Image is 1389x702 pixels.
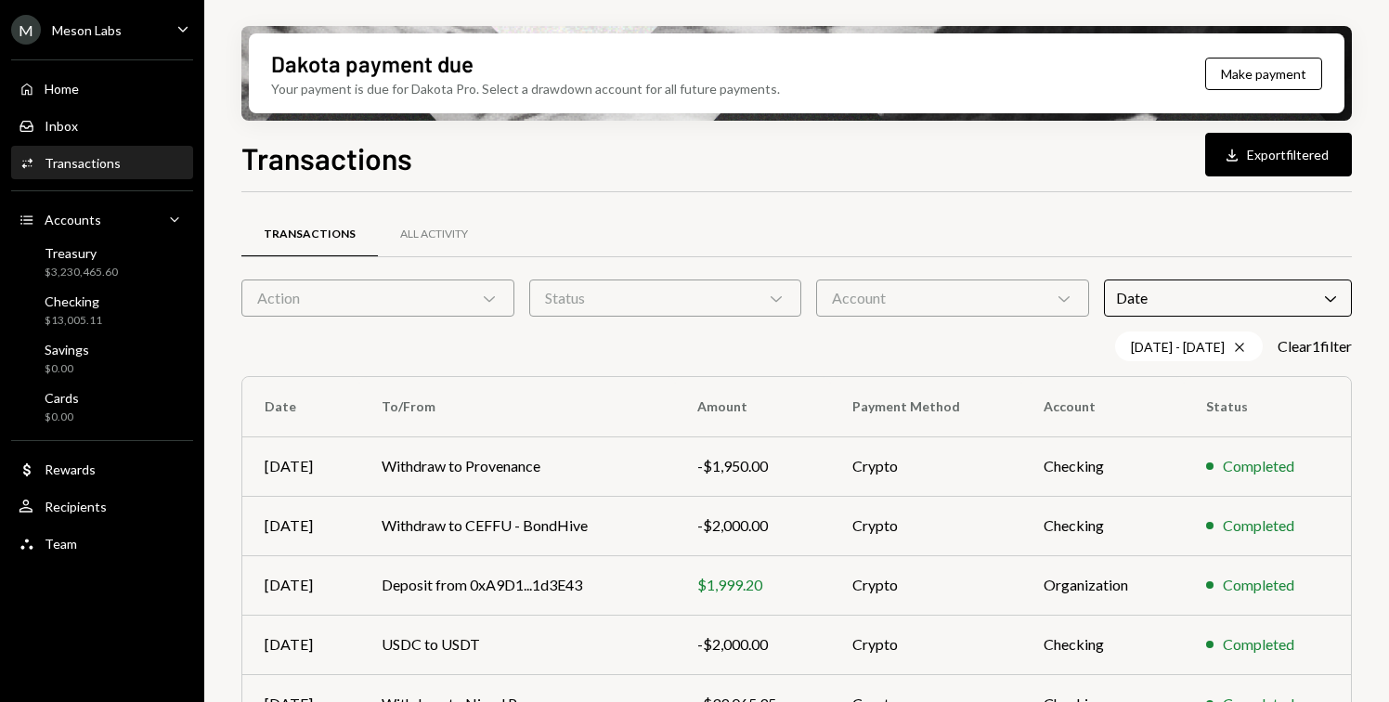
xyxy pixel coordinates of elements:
[11,146,193,179] a: Transactions
[830,555,1021,615] td: Crypto
[697,514,808,537] div: -$2,000.00
[45,536,77,552] div: Team
[265,574,337,596] div: [DATE]
[265,455,337,477] div: [DATE]
[1104,279,1352,317] div: Date
[45,245,118,261] div: Treasury
[11,15,41,45] div: M
[816,279,1089,317] div: Account
[45,342,89,357] div: Savings
[45,155,121,171] div: Transactions
[359,496,675,555] td: Withdraw to CEFFU - BondHive
[11,336,193,381] a: Savings$0.00
[830,377,1021,436] th: Payment Method
[359,615,675,674] td: USDC to USDT
[11,452,193,486] a: Rewards
[11,202,193,236] a: Accounts
[1223,574,1294,596] div: Completed
[11,288,193,332] a: Checking$13,005.11
[400,227,468,242] div: All Activity
[1115,331,1263,361] div: [DATE] - [DATE]
[1223,514,1294,537] div: Completed
[242,377,359,436] th: Date
[697,574,808,596] div: $1,999.20
[45,118,78,134] div: Inbox
[675,377,830,436] th: Amount
[45,390,79,406] div: Cards
[52,22,122,38] div: Meson Labs
[241,139,412,176] h1: Transactions
[45,81,79,97] div: Home
[11,240,193,284] a: Treasury$3,230,465.60
[45,499,107,514] div: Recipients
[830,436,1021,496] td: Crypto
[11,384,193,429] a: Cards$0.00
[1278,337,1352,357] button: Clear1filter
[265,514,337,537] div: [DATE]
[1021,615,1184,674] td: Checking
[1223,633,1294,656] div: Completed
[359,555,675,615] td: Deposit from 0xA9D1...1d3E43
[529,279,802,317] div: Status
[45,461,96,477] div: Rewards
[1021,377,1184,436] th: Account
[1021,436,1184,496] td: Checking
[271,79,780,98] div: Your payment is due for Dakota Pro. Select a drawdown account for all future payments.
[45,313,102,329] div: $13,005.11
[271,48,474,79] div: Dakota payment due
[1184,377,1351,436] th: Status
[45,212,101,227] div: Accounts
[1021,496,1184,555] td: Checking
[11,526,193,560] a: Team
[697,455,808,477] div: -$1,950.00
[265,633,337,656] div: [DATE]
[241,279,514,317] div: Action
[11,71,193,105] a: Home
[1205,133,1352,176] button: Exportfiltered
[45,361,89,377] div: $0.00
[1223,455,1294,477] div: Completed
[241,211,378,258] a: Transactions
[1021,555,1184,615] td: Organization
[830,496,1021,555] td: Crypto
[378,211,490,258] a: All Activity
[11,489,193,523] a: Recipients
[830,615,1021,674] td: Crypto
[359,436,675,496] td: Withdraw to Provenance
[11,109,193,142] a: Inbox
[264,227,356,242] div: Transactions
[45,265,118,280] div: $3,230,465.60
[45,293,102,309] div: Checking
[697,633,808,656] div: -$2,000.00
[359,377,675,436] th: To/From
[45,409,79,425] div: $0.00
[1205,58,1322,90] button: Make payment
